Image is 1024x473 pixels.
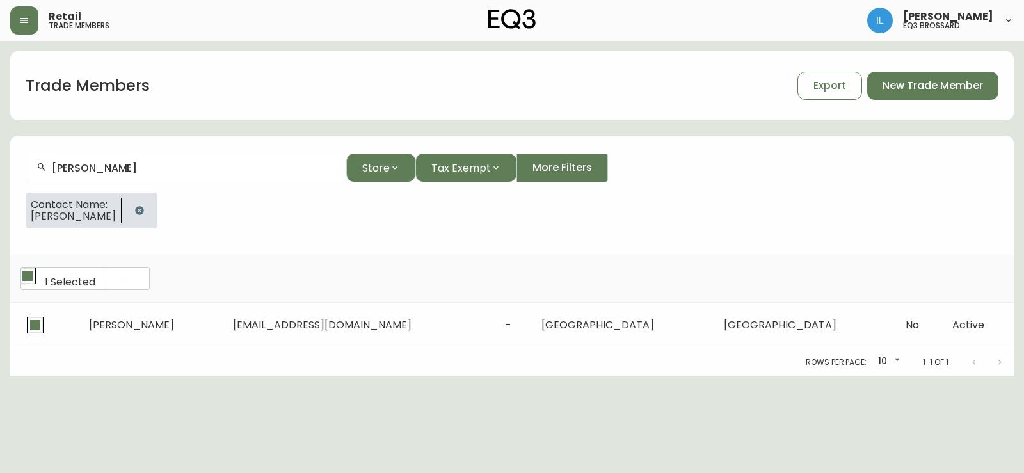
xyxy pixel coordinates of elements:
[516,154,608,182] button: More Filters
[415,154,516,182] button: Tax Exempt
[233,317,412,332] span: [EMAIL_ADDRESS][DOMAIN_NAME]
[26,75,150,97] h1: Trade Members
[111,271,144,285] span: Export
[31,199,116,211] span: Contact Name:
[31,211,116,222] span: [PERSON_NAME]
[49,12,81,22] span: Retail
[106,268,149,289] button: Export
[952,317,984,332] span: Active
[346,154,415,182] button: Store
[797,72,862,100] button: Export
[903,12,993,22] span: [PERSON_NAME]
[867,72,998,100] button: New Trade Member
[488,9,536,29] img: logo
[923,357,948,368] p: 1-1 of 1
[541,317,654,332] span: [GEOGRAPHIC_DATA]
[906,317,919,332] span: No
[532,161,592,175] span: More Filters
[872,351,902,373] div: 10
[49,22,109,29] h5: trade members
[883,79,983,93] span: New Trade Member
[362,160,390,176] span: Store
[867,8,893,33] img: 998f055460c6ec1d1452ac0265469103
[52,162,336,174] input: Search
[45,275,95,289] span: 1 Selected
[806,357,867,368] p: Rows per page:
[506,317,511,332] span: -
[813,79,846,93] span: Export
[431,160,491,176] span: Tax Exempt
[724,317,836,332] span: [GEOGRAPHIC_DATA]
[903,22,960,29] h5: eq3 brossard
[89,317,174,332] span: [PERSON_NAME]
